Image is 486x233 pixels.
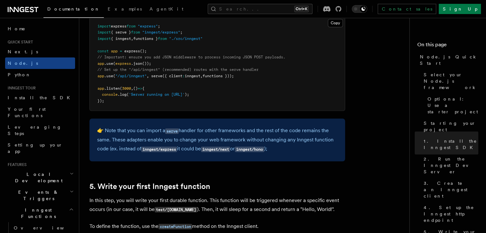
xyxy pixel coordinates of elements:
[5,92,75,103] a: Install the SDK
[133,86,138,91] span: ()
[97,55,285,59] span: // Important: ensure you add JSON middleware to process incoming JSON POST payloads.
[185,92,189,97] span: );
[142,86,144,91] span: {
[420,54,478,66] span: Node.js Quick Start
[424,138,478,151] span: 1. Install the Inngest SDK
[5,169,75,186] button: Local Development
[14,225,80,230] span: Overview
[113,74,115,78] span: (
[122,86,131,91] span: 3000
[421,177,478,202] a: 3. Create an Inngest client
[421,117,478,135] a: Starting your project
[115,61,131,66] span: express
[180,30,182,34] span: ;
[5,46,75,57] a: Next.js
[439,4,481,14] a: Sign Up
[165,127,179,133] a: serve
[108,6,142,11] span: Examples
[118,92,127,97] span: .log
[417,41,478,51] h4: On this page
[104,61,113,66] span: .use
[97,49,109,53] span: const
[5,121,75,139] a: Leveraging Steps
[8,72,31,77] span: Python
[113,61,115,66] span: (
[97,24,111,28] span: import
[5,207,69,220] span: Inngest Functions
[138,24,158,28] span: "express"
[424,71,478,91] span: Select your Node.js framework
[131,36,133,41] span: ,
[133,36,158,41] span: functions }
[352,5,367,13] button: Toggle dark mode
[8,26,26,32] span: Home
[5,189,70,202] span: Events & Triggers
[43,2,104,18] a: Documentation
[151,74,162,78] span: serve
[115,74,147,78] span: "/api/inngest"
[5,69,75,80] a: Python
[421,135,478,153] a: 1. Install the Inngest SDK
[102,92,118,97] span: console
[97,86,104,91] span: app
[421,202,478,226] a: 4. Set up the Inngest http endpoint
[425,93,478,117] a: Optional: Use a starter project
[150,6,183,11] span: AgentKit
[140,49,147,53] span: ();
[165,128,179,134] code: serve
[182,74,185,78] span: :
[378,4,436,14] a: Contact sales
[5,40,33,45] span: Quick start
[142,61,151,66] span: ());
[97,74,104,78] span: app
[158,224,192,229] code: createFunction
[424,120,478,133] span: Starting your project
[235,147,264,152] code: inngest/hono
[158,223,192,229] a: createFunction
[5,86,36,91] span: Inngest tour
[185,74,200,78] span: inngest
[169,36,203,41] span: "./src/inngest"
[47,6,100,11] span: Documentation
[5,204,75,222] button: Inngest Functions
[124,49,140,53] span: express
[111,30,131,34] span: { serve }
[89,196,345,214] p: In this step, you will write your first durable function. This function will be triggered wheneve...
[129,92,185,97] span: 'Server running on [URL]'
[104,86,120,91] span: .listen
[162,74,182,78] span: ({ client
[147,74,149,78] span: ,
[424,204,478,223] span: 4. Set up the Inngest http endpoint
[417,51,478,69] a: Node.js Quick Start
[421,69,478,93] a: Select your Node.js framework
[141,147,177,152] code: inngest/express
[97,30,111,34] span: import
[8,95,74,100] span: Install the SDK
[8,124,62,136] span: Leveraging Steps
[104,2,146,17] a: Examples
[89,182,210,191] a: 5. Write your first Inngest function
[5,139,75,157] a: Setting up your app
[97,36,111,41] span: import
[5,171,70,184] span: Local Development
[97,61,104,66] span: app
[8,142,63,154] span: Setting up your app
[97,67,258,72] span: // Set up the "/api/inngest" (recommended) routes with the serve handler
[127,92,129,97] span: (
[142,30,180,34] span: "inngest/express"
[203,74,234,78] span: functions }));
[146,2,187,17] a: AgentKit
[8,61,38,66] span: Node.js
[8,49,38,54] span: Next.js
[155,207,197,212] code: test/[DOMAIN_NAME]
[294,6,309,12] kbd: Ctrl+K
[89,222,345,231] p: To define the function, use the method on the Inngest client.
[5,162,27,167] span: Features
[201,147,230,152] code: inngest/next
[5,57,75,69] a: Node.js
[5,103,75,121] a: Your first Functions
[328,19,343,27] button: Copy
[5,23,75,34] a: Home
[111,24,127,28] span: express
[138,86,142,91] span: =>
